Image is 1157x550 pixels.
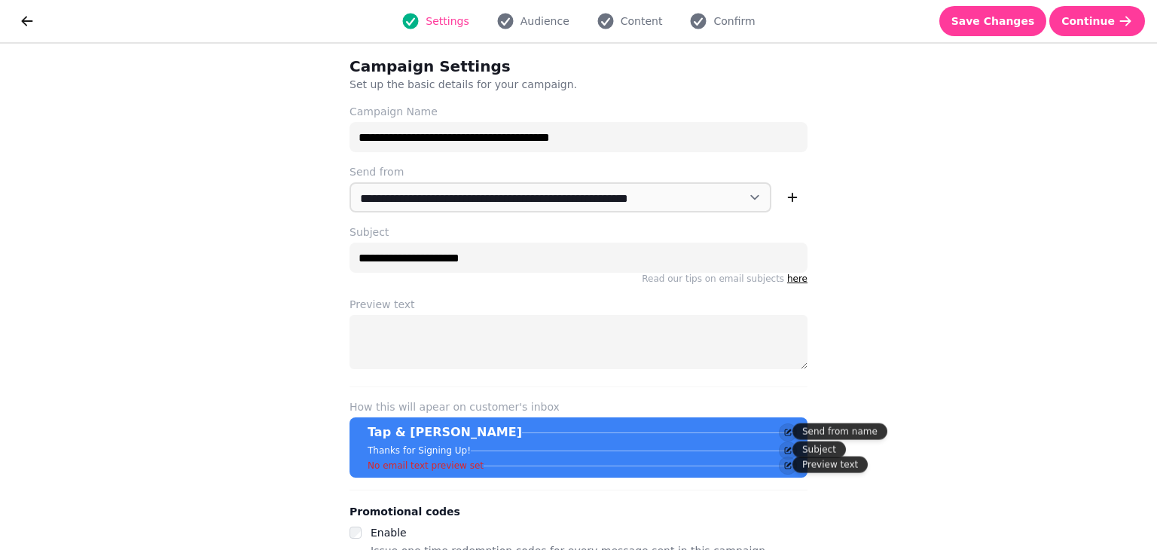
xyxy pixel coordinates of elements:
[787,273,807,284] a: here
[939,6,1047,36] button: Save Changes
[350,225,807,240] label: Subject
[350,164,807,179] label: Send from
[350,104,807,119] label: Campaign Name
[350,297,807,312] label: Preview text
[12,6,42,36] button: go back
[426,14,469,29] span: Settings
[713,14,755,29] span: Confirm
[368,445,471,457] p: Thanks for Signing Up!
[1049,6,1145,36] button: Continue
[792,423,887,440] div: Send from name
[520,14,569,29] span: Audience
[1061,16,1115,26] span: Continue
[792,442,846,458] div: Subject
[368,423,522,442] p: Tap & [PERSON_NAME]
[621,14,663,29] span: Content
[951,16,1035,26] span: Save Changes
[350,503,460,521] legend: Promotional codes
[350,399,807,414] label: How this will apear on customer's inbox
[368,460,484,472] p: No email text preview set
[792,457,868,473] div: Preview text
[350,273,807,285] p: Read our tips on email subjects
[350,56,639,77] h2: Campaign Settings
[350,77,735,92] p: Set up the basic details for your campaign.
[371,527,407,539] label: Enable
